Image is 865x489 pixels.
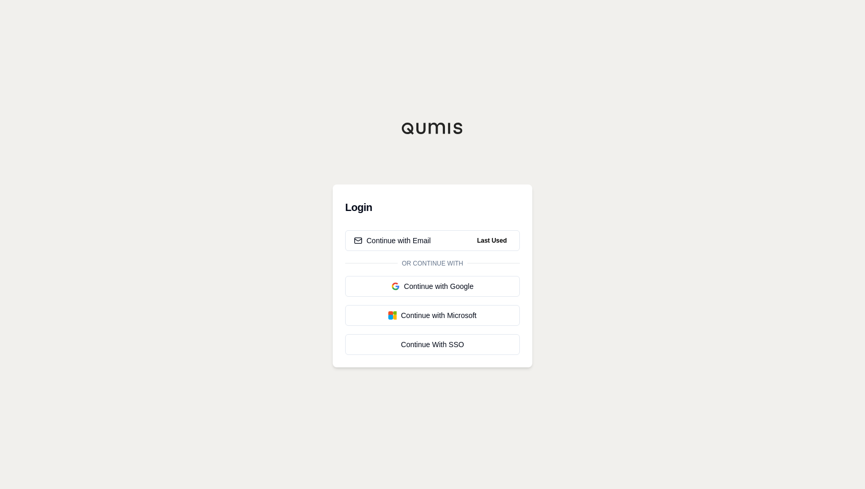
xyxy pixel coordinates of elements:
button: Continue with EmailLast Used [345,230,520,251]
span: Or continue with [398,259,467,268]
button: Continue with Google [345,276,520,297]
button: Continue with Microsoft [345,305,520,326]
div: Continue with Google [354,281,511,292]
a: Continue With SSO [345,334,520,355]
h3: Login [345,197,520,218]
div: Continue with Email [354,235,431,246]
img: Qumis [401,122,464,135]
div: Continue with Microsoft [354,310,511,321]
span: Last Used [473,234,511,247]
div: Continue With SSO [354,339,511,350]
